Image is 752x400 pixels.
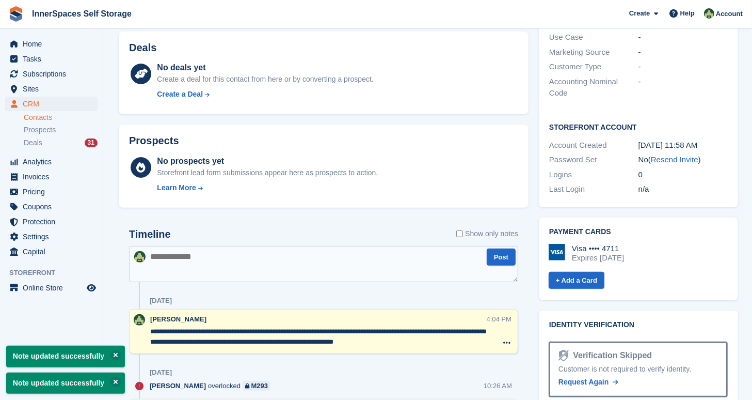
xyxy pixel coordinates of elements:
[150,381,276,391] div: overlocked
[157,74,373,85] div: Create a deal for this contact from here or by converting a prospect.
[638,61,728,73] div: -
[150,368,172,377] div: [DATE]
[549,169,638,181] div: Logins
[638,154,728,166] div: No
[572,244,624,253] div: Visa •••• 4711
[23,244,85,259] span: Capital
[638,47,728,58] div: -
[157,89,203,100] div: Create a Deal
[549,47,638,58] div: Marketing Source
[549,32,638,43] div: Use Case
[23,170,85,184] span: Invoices
[157,155,378,167] div: No prospects yet
[23,214,85,229] span: Protection
[23,155,85,169] span: Analytics
[24,125,98,135] a: Prospects
[129,228,171,240] h2: Timeline
[549,61,638,73] div: Customer Type
[23,82,85,96] span: Sites
[28,5,136,22] a: InnerSpaces Self Storage
[129,135,179,147] h2: Prospects
[157,61,373,74] div: No deals yet
[134,314,145,326] img: Paula Amey
[5,184,98,199] a: menu
[23,229,85,244] span: Settings
[24,138,42,148] span: Deals
[651,155,698,164] a: Resend Invite
[23,37,85,51] span: Home
[484,381,512,391] div: 10:26 AM
[456,228,463,239] input: Show only notes
[549,228,728,236] h2: Payment cards
[716,9,743,19] span: Account
[5,170,98,184] a: menu
[150,297,172,305] div: [DATE]
[24,137,98,148] a: Deals 31
[24,125,56,135] span: Prospects
[549,140,638,151] div: Account Created
[680,8,695,19] span: Help
[638,76,728,99] div: -
[456,228,518,239] label: Show only notes
[5,97,98,111] a: menu
[8,6,24,22] img: stora-icon-8386f47178a22dfd0bd8f6a31ec36ba5ce8667c1dd55bd0f319d3a0aa187defe.svg
[5,244,98,259] a: menu
[5,37,98,51] a: menu
[6,373,125,394] p: Note updated successfully
[558,364,718,375] div: Customer is not required to verify identity.
[157,182,196,193] div: Learn More
[23,52,85,66] span: Tasks
[23,67,85,81] span: Subscriptions
[549,321,728,329] h2: Identity verification
[629,8,650,19] span: Create
[23,184,85,199] span: Pricing
[549,76,638,99] div: Accounting Nominal Code
[6,346,125,367] p: Note updated successfully
[558,350,569,361] img: Identity Verification Ready
[129,42,156,54] h2: Deals
[638,140,728,151] div: [DATE] 11:58 AM
[549,121,728,132] h2: Storefront Account
[243,381,270,391] a: M293
[5,82,98,96] a: menu
[638,32,728,43] div: -
[549,272,604,289] a: + Add a Card
[558,378,609,386] span: Request Again
[251,381,268,391] div: M293
[487,249,516,266] button: Post
[648,155,701,164] span: ( )
[569,349,652,362] div: Verification Skipped
[24,113,98,122] a: Contacts
[5,281,98,295] a: menu
[85,139,98,147] div: 31
[5,155,98,169] a: menu
[23,97,85,111] span: CRM
[157,89,373,100] a: Create a Deal
[5,229,98,244] a: menu
[638,169,728,181] div: 0
[638,183,728,195] div: n/a
[157,167,378,178] div: Storefront lead form submissions appear here as prospects to action.
[150,381,206,391] span: [PERSON_NAME]
[5,214,98,229] a: menu
[487,314,511,324] div: 4:04 PM
[549,244,565,260] img: Visa Logo
[85,282,98,294] a: Preview store
[549,154,638,166] div: Password Set
[5,67,98,81] a: menu
[558,377,618,388] a: Request Again
[704,8,714,19] img: Paula Amey
[572,253,624,263] div: Expires [DATE]
[134,251,146,263] img: Paula Amey
[23,281,85,295] span: Online Store
[5,199,98,214] a: menu
[157,182,378,193] a: Learn More
[23,199,85,214] span: Coupons
[549,183,638,195] div: Last Login
[150,315,206,323] span: [PERSON_NAME]
[5,52,98,66] a: menu
[9,268,103,278] span: Storefront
